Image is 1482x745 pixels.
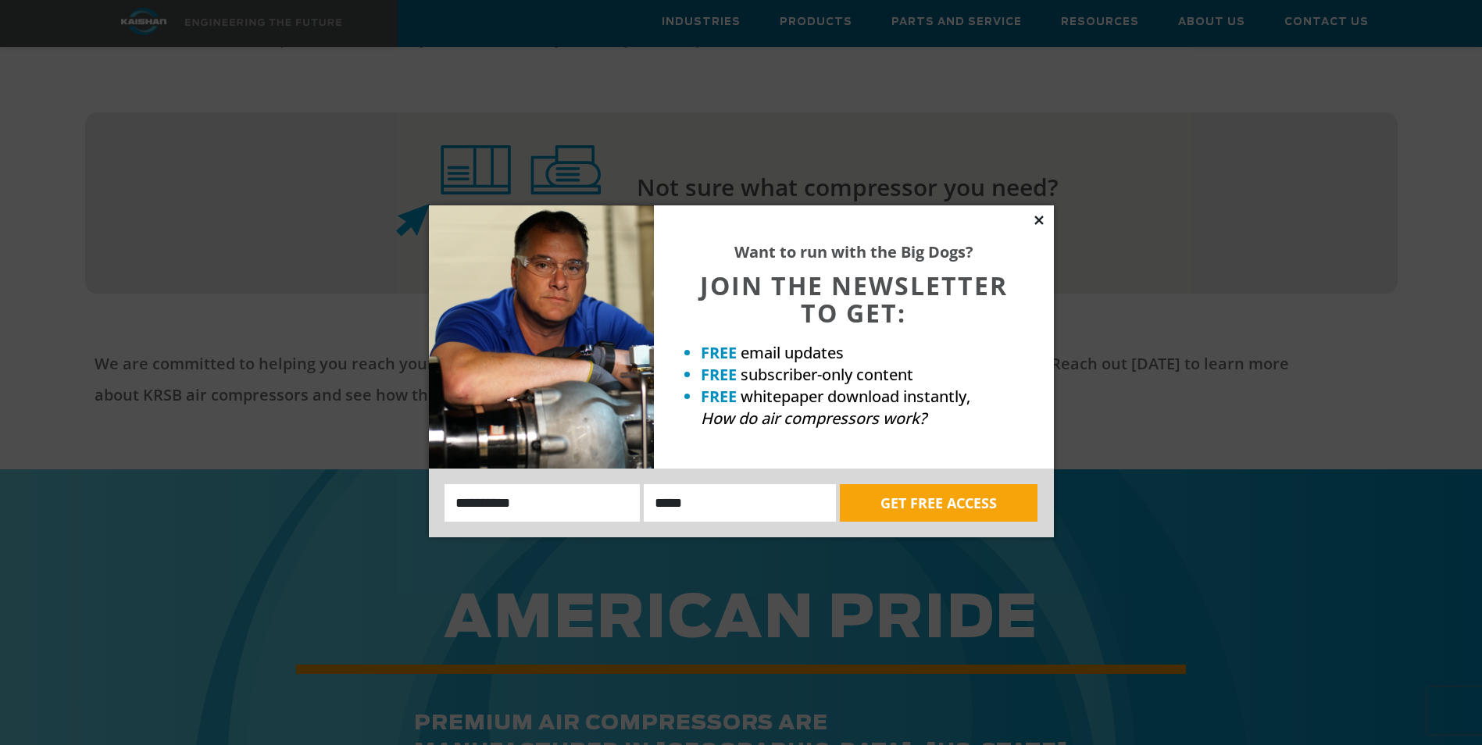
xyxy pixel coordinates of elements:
strong: FREE [701,342,737,363]
span: whitepaper download instantly, [741,386,970,407]
button: GET FREE ACCESS [840,484,1037,522]
strong: FREE [701,386,737,407]
em: How do air compressors work? [701,408,927,429]
input: Email [644,484,836,522]
input: Name: [445,484,641,522]
button: Close [1032,213,1046,227]
strong: Want to run with the Big Dogs? [734,241,973,262]
span: JOIN THE NEWSLETTER TO GET: [700,269,1008,330]
span: email updates [741,342,844,363]
span: subscriber-only content [741,364,913,385]
strong: FREE [701,364,737,385]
